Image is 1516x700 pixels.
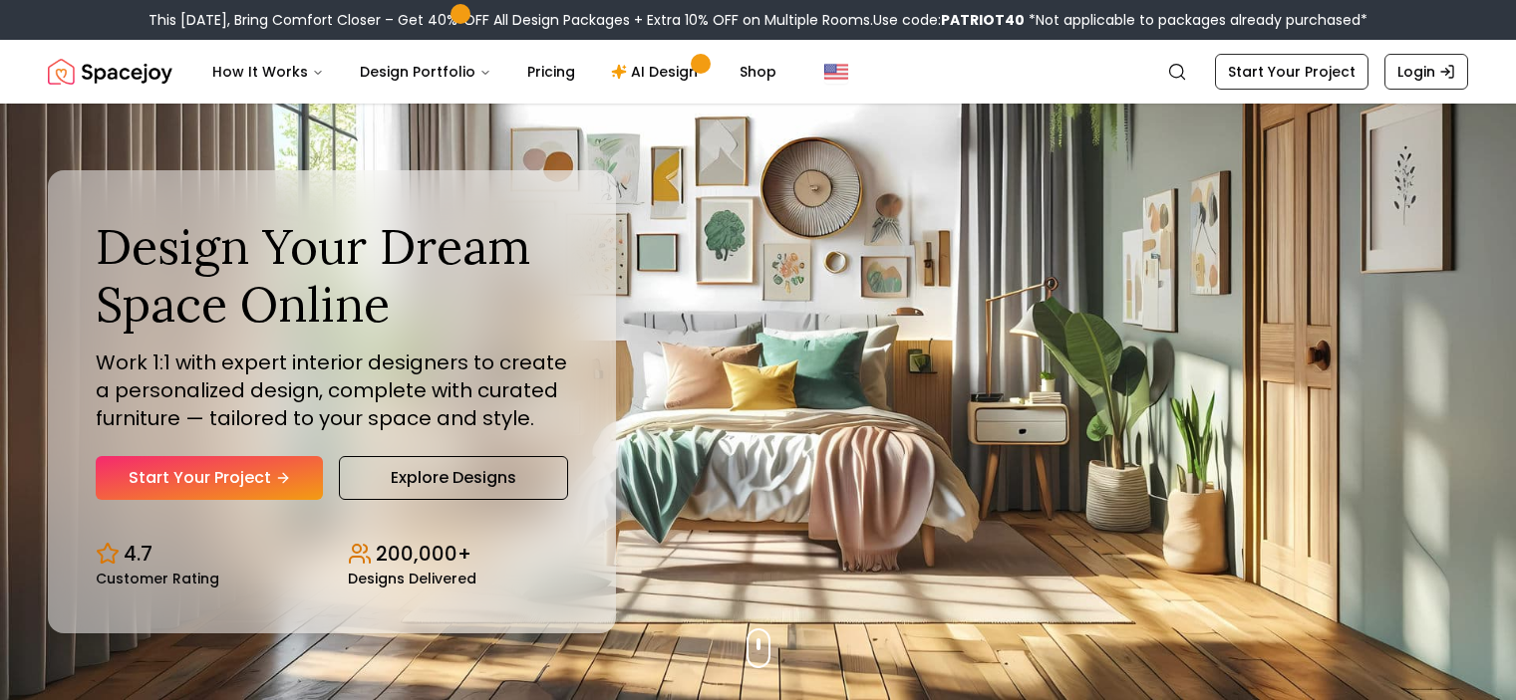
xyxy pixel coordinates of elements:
img: Spacejoy Logo [48,52,172,92]
p: 4.7 [124,540,152,568]
a: Start Your Project [1215,54,1368,90]
a: Login [1384,54,1468,90]
b: PATRIOT40 [941,10,1025,30]
p: Work 1:1 with expert interior designers to create a personalized design, complete with curated fu... [96,349,568,432]
h1: Design Your Dream Space Online [96,218,568,333]
button: Design Portfolio [344,52,507,92]
a: AI Design [595,52,720,92]
div: This [DATE], Bring Comfort Closer – Get 40% OFF All Design Packages + Extra 10% OFF on Multiple R... [149,10,1367,30]
button: How It Works [196,52,340,92]
a: Shop [724,52,792,92]
a: Explore Designs [339,456,568,500]
div: Design stats [96,524,568,585]
small: Customer Rating [96,572,219,585]
span: Use code: [873,10,1025,30]
a: Spacejoy [48,52,172,92]
span: *Not applicable to packages already purchased* [1025,10,1367,30]
nav: Main [196,52,792,92]
img: United States [824,60,848,84]
a: Pricing [511,52,591,92]
a: Start Your Project [96,456,323,500]
small: Designs Delivered [348,572,476,585]
nav: Global [48,40,1468,104]
p: 200,000+ [376,540,471,568]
